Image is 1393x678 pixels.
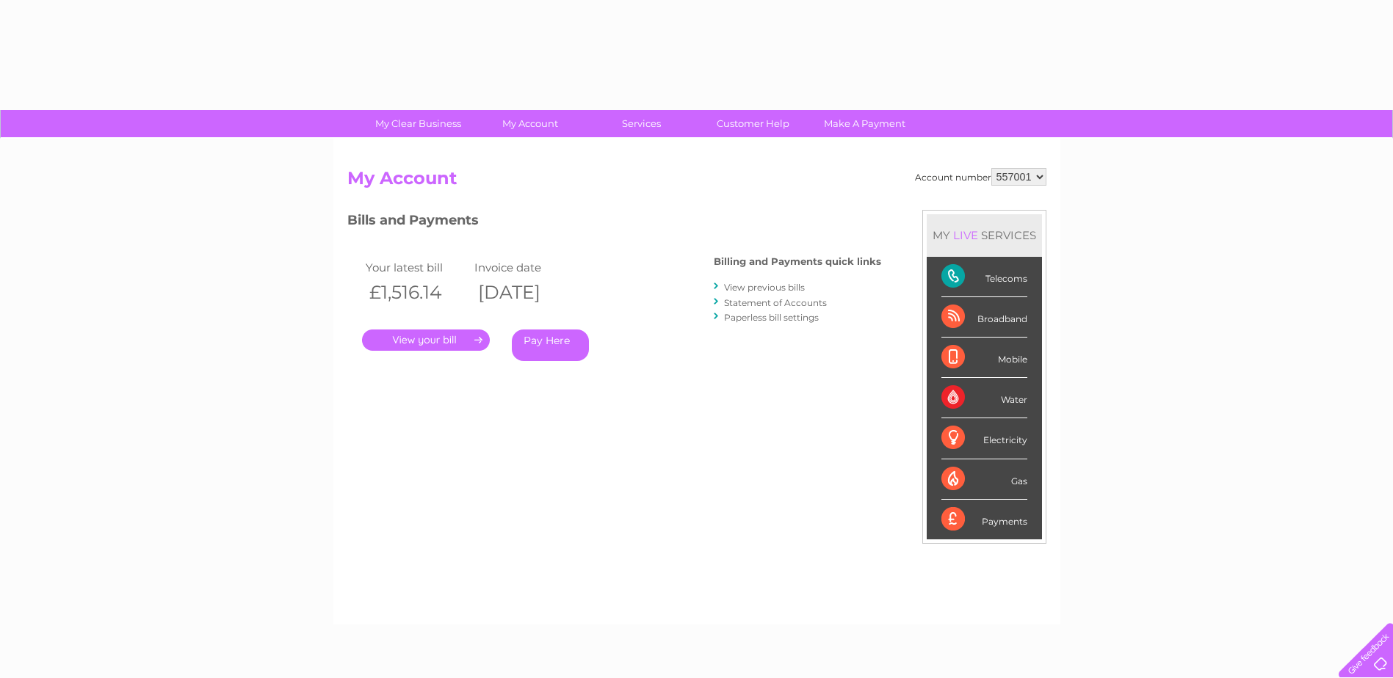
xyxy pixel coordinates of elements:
[512,329,589,361] a: Pay Here
[941,378,1027,418] div: Water
[724,312,819,323] a: Paperless bill settings
[347,210,881,236] h3: Bills and Payments
[714,256,881,267] h4: Billing and Payments quick links
[941,500,1027,539] div: Payments
[362,258,471,277] td: Your latest bill
[581,110,702,137] a: Services
[358,110,479,137] a: My Clear Business
[471,277,580,307] th: [DATE]
[950,228,981,242] div: LIVE
[469,110,590,137] a: My Account
[941,418,1027,459] div: Electricity
[724,297,827,308] a: Statement of Accounts
[941,297,1027,338] div: Broadband
[471,258,580,277] td: Invoice date
[915,168,1046,186] div: Account number
[941,459,1027,500] div: Gas
[804,110,925,137] a: Make A Payment
[941,338,1027,378] div: Mobile
[347,168,1046,196] h2: My Account
[362,277,471,307] th: £1,516.14
[927,214,1042,256] div: MY SERVICES
[362,329,490,351] a: .
[692,110,814,137] a: Customer Help
[724,282,805,293] a: View previous bills
[941,257,1027,297] div: Telecoms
